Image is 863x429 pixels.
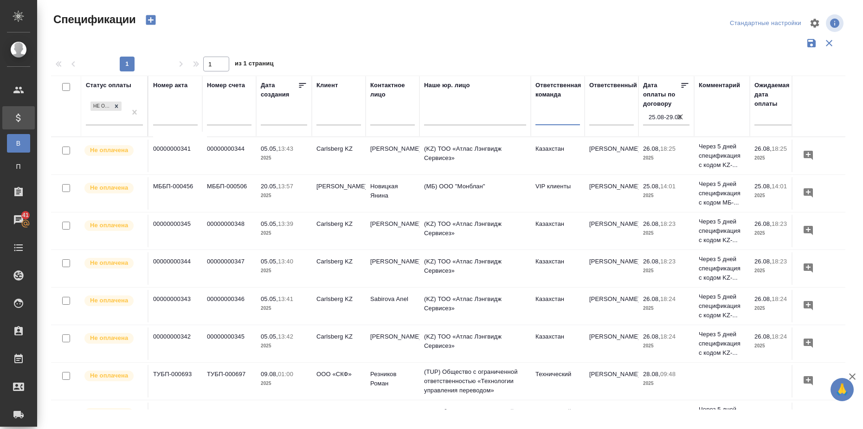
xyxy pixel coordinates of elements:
p: 2025 [643,191,689,200]
td: [PERSON_NAME] [366,140,419,172]
p: Carlsberg KZ [316,332,361,341]
td: [PERSON_NAME] [585,177,638,210]
td: Новицкая Янина [366,177,419,210]
p: Не оплачена [90,371,128,380]
span: П [12,162,26,171]
p: Не оплачена [90,221,128,230]
span: Настроить таблицу [804,12,826,34]
td: [PERSON_NAME] [366,215,419,247]
p: 14:01 [772,183,787,190]
p: 18:24 [660,333,676,340]
p: Carlsberg KZ [316,219,361,229]
div: Не оплачена [90,102,111,111]
p: 13:57 [278,183,293,190]
td: 00000000348 [202,215,256,247]
p: 2025 [643,154,689,163]
p: 05.05, [261,258,278,265]
a: В [7,134,30,153]
p: 01:00 [278,408,293,415]
p: 05.05, [261,145,278,152]
p: Не оплачена [90,258,128,268]
p: Не оплачена [90,296,128,305]
div: Не оплачена [90,101,122,112]
button: 🙏 [831,378,854,401]
p: 2025 [754,229,801,238]
p: 2025 [261,341,307,351]
td: ТУБП-000693 [148,365,202,397]
p: 25.08, [643,408,660,415]
td: ТУБП-000697 [202,365,256,397]
button: Сбросить фильтры [820,34,838,52]
td: (KZ) ТОО «Атлас Лэнгвидж Сервисез» [419,252,531,285]
td: (KZ) ТОО «Атлас Лэнгвидж Сервисез» [419,327,531,360]
p: 05.05, [261,295,278,302]
td: 00000000346 [202,290,256,322]
div: Ответственная команда [535,81,581,99]
td: Технический [531,365,585,397]
p: 25.08, [754,408,772,415]
p: 26.08, [643,145,660,152]
td: (TUP) Общество с ограниченной ответственностью «Технологии управления переводом» [419,363,531,400]
td: 00000000345 [148,215,202,247]
td: [PERSON_NAME] [585,252,638,285]
p: 26.08, [754,145,772,152]
td: 00000000341 [148,140,202,172]
p: Через 5 дней спецификация с кодом KZ-... [699,330,745,358]
p: 18:24 [772,295,787,302]
div: Наше юр. лицо [424,81,470,90]
p: Не оплачена [90,409,128,418]
div: Клиент [316,81,338,90]
td: [PERSON_NAME] [585,290,638,322]
p: 2025 [643,266,689,275]
p: 09:48 [660,371,676,378]
div: Номер акта [153,81,187,90]
td: [PERSON_NAME] [585,215,638,247]
td: [PERSON_NAME] [585,140,638,172]
p: 25.08, [754,183,772,190]
p: Через 5 дней спецификация с кодом KZ-... [699,142,745,170]
p: 2025 [261,229,307,238]
td: Казахстан [531,215,585,247]
p: Carlsberg KZ [316,295,361,304]
p: [PERSON_NAME] [316,182,361,191]
p: 26.08, [754,333,772,340]
p: 13:39 [278,220,293,227]
div: Дата оплаты по договору [643,81,680,109]
p: 2025 [261,304,307,313]
td: 00000000342 [148,327,202,360]
p: 20.05, [261,183,278,190]
p: 18:23 [772,220,787,227]
div: Ответственный [589,81,637,90]
button: Создать [140,12,162,28]
p: 2025 [754,154,801,163]
p: 01:00 [278,371,293,378]
div: split button [728,16,804,31]
p: 26.08, [754,295,772,302]
div: Контактное лицо [370,81,415,99]
p: 25.08, [643,183,660,190]
td: (KZ) ТОО «Атлас Лэнгвидж Сервисез» [419,215,531,247]
p: Через 5 дней спецификация с кодом МБ-... [699,179,745,207]
td: [PERSON_NAME] [366,327,419,360]
p: 26.08, [643,333,660,340]
p: 14:01 [660,183,676,190]
p: 11.06, [261,408,278,415]
td: [PERSON_NAME] [366,252,419,285]
div: Дата создания [261,81,298,99]
td: 00000000345 [202,327,256,360]
p: 28.08, [643,371,660,378]
td: (KZ) ТОО «Атлас Лэнгвидж Сервисез» [419,140,531,172]
span: 🙏 [834,380,850,399]
p: Carlsberg KZ [316,144,361,154]
p: 26.08, [643,220,660,227]
p: 12:50 [772,408,787,415]
td: 00000000347 [202,252,256,285]
p: 13:41 [278,295,293,302]
div: Ожидаемая дата оплаты [754,81,792,109]
p: 09.08, [261,371,278,378]
p: ООО «СКФ» [316,370,361,379]
td: Sabirova Anel [366,290,419,322]
td: Казахстан [531,290,585,322]
a: П [7,157,30,176]
p: 26.08, [643,258,660,265]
